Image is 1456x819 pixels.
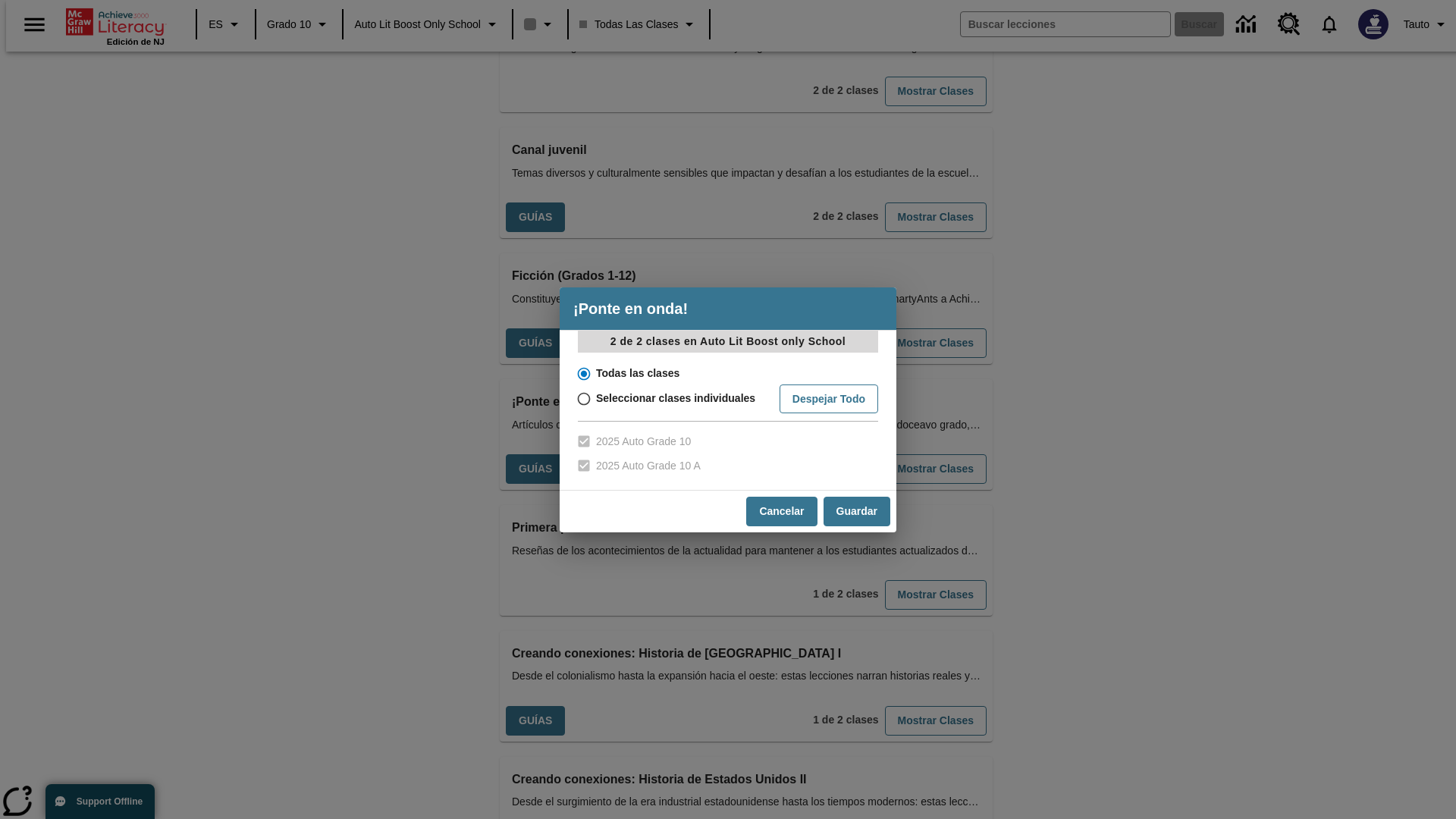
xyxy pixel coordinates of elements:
span: Todas las clases [596,366,679,381]
p: 2 de 2 clases en Auto Lit Boost only School [578,331,878,353]
span: 2025 Auto Grade 10 [596,434,691,450]
span: Seleccionar clases individuales [596,391,755,406]
button: Despejar todo [780,384,878,414]
h4: ¡Ponte en onda! [560,287,896,330]
button: Guardar [824,497,890,526]
span: 2025 Auto Grade 10 A [596,458,701,474]
button: Cancelar [746,497,817,526]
